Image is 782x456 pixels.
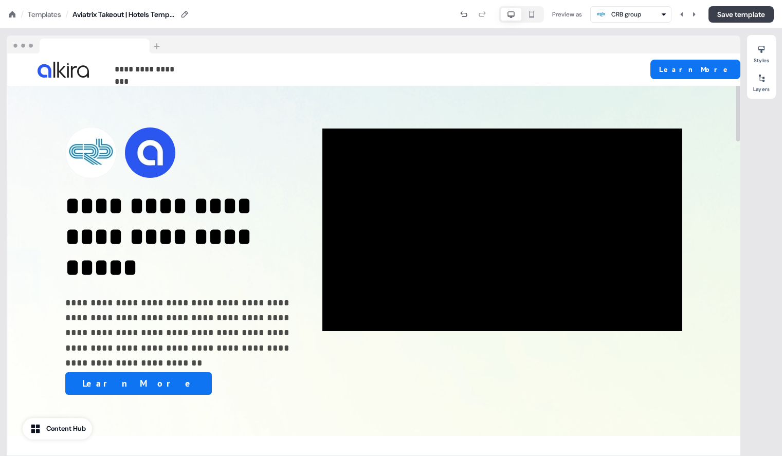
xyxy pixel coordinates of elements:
button: Learn More [65,372,212,395]
div: Preview as [552,9,582,20]
div: Content Hub [46,424,86,434]
button: Layers [747,70,776,93]
img: Image [38,62,89,78]
div: / [65,9,68,20]
button: CRB group [590,6,671,23]
button: Save template [708,6,774,23]
button: Content Hub [23,418,92,440]
div: Aviatrix Takeout | Hotels Template [72,9,175,20]
button: Styles [747,41,776,64]
div: Learn More [65,372,294,395]
button: Learn More [650,60,740,79]
div: CRB group [611,9,641,20]
img: Browser topbar [7,35,165,54]
div: / [21,9,24,20]
a: Templates [28,9,61,20]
